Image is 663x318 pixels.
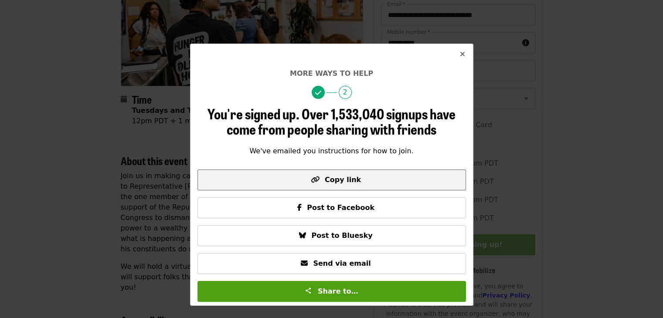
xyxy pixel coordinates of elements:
span: Post to Bluesky [311,231,372,240]
button: Send via email [197,253,466,274]
i: link icon [311,176,320,184]
button: Copy link [197,169,466,190]
i: facebook-f icon [297,203,302,212]
span: You're signed up. [207,103,299,124]
i: bluesky icon [299,231,306,240]
img: Share [305,287,312,294]
button: Post to Facebook [197,197,466,218]
span: Copy link [325,176,361,184]
span: More ways to help [290,69,373,78]
span: 2 [339,86,352,99]
button: Close [452,44,473,65]
button: Post to Bluesky [197,225,466,246]
i: times icon [460,50,465,58]
span: Post to Facebook [307,203,374,212]
span: Send via email [313,259,371,267]
span: We've emailed you instructions for how to join. [249,147,413,155]
span: Share to… [318,287,358,295]
button: Share to… [197,281,466,302]
i: envelope icon [301,259,308,267]
span: Over 1,533,040 signups have come from people sharing with friends [227,103,456,139]
i: check icon [315,89,321,97]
